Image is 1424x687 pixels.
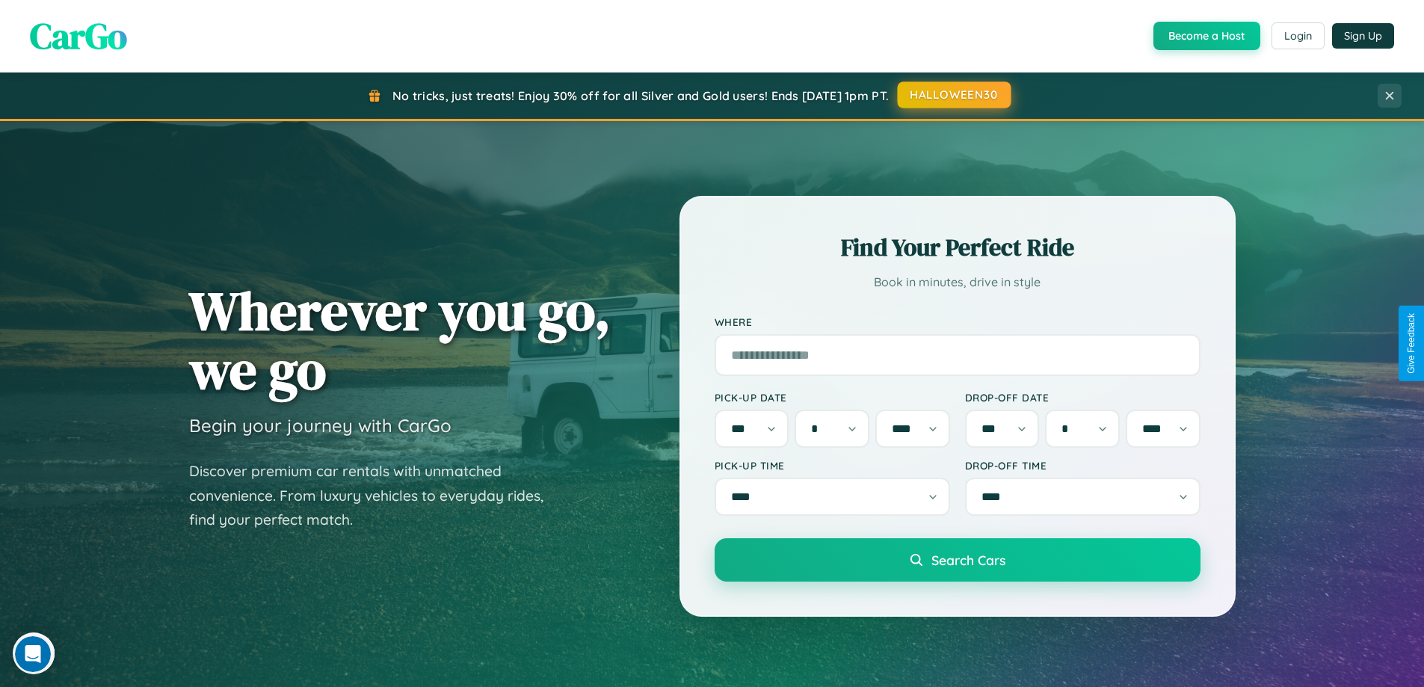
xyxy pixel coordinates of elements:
[1332,23,1394,49] button: Sign Up
[715,391,950,404] label: Pick-up Date
[715,231,1200,264] h2: Find Your Perfect Ride
[1272,22,1325,49] button: Login
[965,391,1200,404] label: Drop-off Date
[189,414,451,437] h3: Begin your journey with CarGo
[715,315,1200,328] label: Where
[931,552,1005,568] span: Search Cars
[715,538,1200,582] button: Search Cars
[13,632,55,674] iframe: Intercom live chat discovery launcher
[1406,313,1417,374] div: Give Feedback
[1153,22,1260,50] button: Become a Host
[189,281,611,399] h1: Wherever you go, we go
[715,271,1200,293] p: Book in minutes, drive in style
[30,11,127,61] span: CarGo
[715,459,950,472] label: Pick-up Time
[898,81,1011,108] button: HALLOWEEN30
[6,6,278,47] div: Open Intercom Messenger
[965,459,1200,472] label: Drop-off Time
[392,88,889,103] span: No tricks, just treats! Enjoy 30% off for all Silver and Gold users! Ends [DATE] 1pm PT.
[189,459,563,532] p: Discover premium car rentals with unmatched convenience. From luxury vehicles to everyday rides, ...
[15,636,51,672] iframe: Intercom live chat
